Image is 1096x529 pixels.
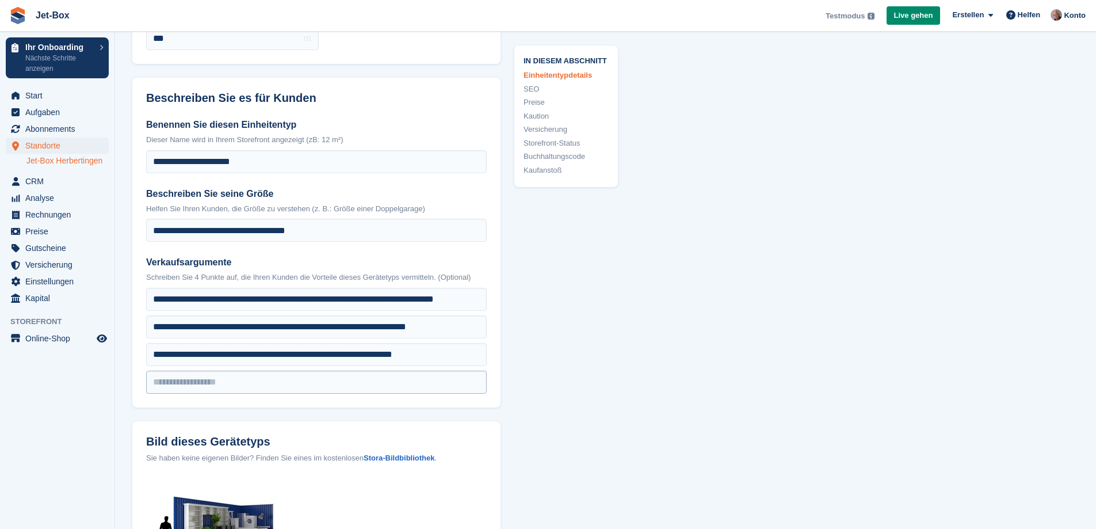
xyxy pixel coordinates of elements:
span: Standorte [25,138,94,154]
a: Buchhaltungscode [524,151,609,162]
img: stora-icon-8386f47178a22dfd0bd8f6a31ec36ba5ce8667c1dd55bd0f319d3a0aa187defe.svg [9,7,26,24]
span: In diesem Abschnitt [524,54,609,65]
span: Preise [25,223,94,239]
span: Testmodus [826,10,865,22]
div: Sie haben keine eigenen Bilder? Finden Sie eines im kostenlosen . [146,452,487,464]
a: menu [6,173,109,189]
span: Online-Shop [25,330,94,347]
img: icon-info-grey-7440780725fd019a000dd9b08b2336e03edf1995a4989e88bcd33f0948082b44.svg [868,13,874,20]
a: Vorschau-Shop [95,332,109,345]
p: Nächste Schritte anzeigen [25,53,94,74]
a: Stora-Bildbibliothek [364,454,435,462]
label: Verkaufsargumente [146,256,487,269]
a: Jet-Box Herbertingen [26,155,109,166]
label: Benennen Sie diesen Einheitentyp [146,118,487,132]
a: menu [6,223,109,239]
a: Preise [524,97,609,108]
span: Konto [1064,10,1086,21]
span: Versicherung [25,257,94,273]
a: menu [6,87,109,104]
a: Kaution [524,110,609,121]
label: Beschreiben Sie seine Größe [146,187,487,201]
span: Rechnungen [25,207,94,223]
span: Kapital [25,290,94,306]
span: Start [25,87,94,104]
span: Abonnements [25,121,94,137]
a: Einheitentypdetails [524,70,609,81]
a: SEO [524,83,609,94]
span: Aufgaben [25,104,94,120]
a: Live gehen [887,6,941,25]
span: Erstellen [952,9,984,21]
p: Dieser Name wird in Ihrem Storefront angezeigt (zB: 12 m²) [146,134,487,146]
a: Kaufanstoß [524,164,609,176]
span: Analyse [25,190,94,206]
a: menu [6,207,109,223]
a: Storefront-Status [524,137,609,149]
a: menu [6,190,109,206]
a: menu [6,240,109,256]
span: Storefront [10,316,114,328]
a: Versicherung [524,124,609,135]
a: menu [6,138,109,154]
img: Kai-Uwe Walzer [1051,9,1062,21]
label: Bild dieses Gerätetyps [146,435,487,448]
p: Helfen Sie Ihren Kunden, die Größe zu verstehen (z. B.: Größe einer Doppelgarage) [146,203,487,215]
a: Ihr Onboarding Nächste Schritte anzeigen [6,37,109,78]
a: menu [6,104,109,120]
span: Gutscheine [25,240,94,256]
a: menu [6,257,109,273]
a: menu [6,273,109,290]
a: menu [6,290,109,306]
a: Speisekarte [6,330,109,347]
p: Ihr Onboarding [25,43,94,51]
h2: Beschreiben Sie es für Kunden [146,92,487,105]
span: CRM [25,173,94,189]
span: Live gehen [894,10,933,21]
span: Helfen [1018,9,1041,21]
p: Schreiben Sie 4 Punkte auf, die Ihren Kunden die Vorteile dieses Gerätetyps vermitteln. (Optional) [146,272,487,283]
span: Einstellungen [25,273,94,290]
a: menu [6,121,109,137]
a: Jet-Box [31,6,74,25]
